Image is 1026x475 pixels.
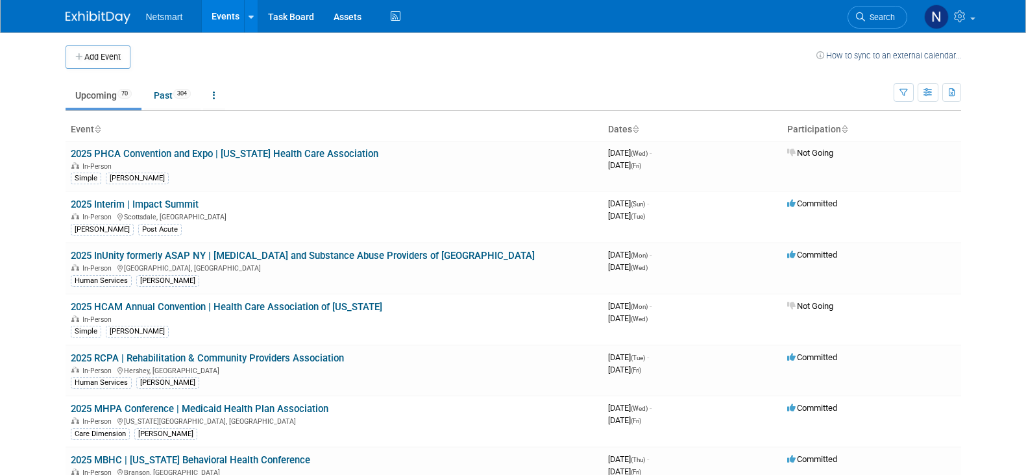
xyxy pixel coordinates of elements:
span: (Wed) [631,150,648,157]
span: [DATE] [608,454,649,464]
span: (Tue) [631,213,645,220]
div: Post Acute [138,224,182,236]
div: Care Dimension [71,428,130,440]
span: Committed [787,250,837,260]
a: 2025 MHPA Conference | Medicaid Health Plan Association [71,403,328,415]
span: In-Person [82,264,116,273]
span: In-Person [82,367,116,375]
span: - [650,250,652,260]
span: (Fri) [631,417,641,424]
span: - [647,352,649,362]
div: Simple [71,326,101,337]
div: Human Services [71,275,132,287]
a: 2025 InUnity formerly ASAP NY | [MEDICAL_DATA] and Substance Abuse Providers of [GEOGRAPHIC_DATA] [71,250,535,262]
span: (Sun) [631,201,645,208]
span: Committed [787,454,837,464]
span: - [650,301,652,311]
span: [DATE] [608,352,649,362]
span: [DATE] [608,211,645,221]
span: Netsmart [146,12,183,22]
span: [DATE] [608,160,641,170]
div: Simple [71,173,101,184]
span: [DATE] [608,313,648,323]
a: Search [848,6,907,29]
span: [DATE] [608,199,649,208]
img: In-Person Event [71,469,79,475]
span: (Mon) [631,303,648,310]
div: [PERSON_NAME] [136,377,199,389]
span: [DATE] [608,250,652,260]
span: [DATE] [608,415,641,425]
span: - [647,199,649,208]
div: Human Services [71,377,132,389]
span: 304 [173,89,191,99]
th: Participation [782,119,961,141]
a: How to sync to an external calendar... [816,51,961,60]
a: Sort by Start Date [632,124,639,134]
span: (Mon) [631,252,648,259]
a: 2025 HCAM Annual Convention | Health Care Association of [US_STATE] [71,301,382,313]
div: [GEOGRAPHIC_DATA], [GEOGRAPHIC_DATA] [71,262,598,273]
span: Committed [787,352,837,362]
span: (Thu) [631,456,645,463]
th: Dates [603,119,782,141]
span: In-Person [82,213,116,221]
a: Sort by Participation Type [841,124,848,134]
span: In-Person [82,162,116,171]
div: [US_STATE][GEOGRAPHIC_DATA], [GEOGRAPHIC_DATA] [71,415,598,426]
a: 2025 PHCA Convention and Expo | [US_STATE] Health Care Association [71,148,378,160]
span: [DATE] [608,262,648,272]
span: 70 [117,89,132,99]
span: [DATE] [608,301,652,311]
a: 2025 MBHC | [US_STATE] Behavioral Health Conference [71,454,310,466]
img: In-Person Event [71,162,79,169]
img: In-Person Event [71,417,79,424]
div: [PERSON_NAME] [136,275,199,287]
span: - [650,403,652,413]
span: (Wed) [631,264,648,271]
div: Hershey, [GEOGRAPHIC_DATA] [71,365,598,375]
span: (Fri) [631,367,641,374]
span: Not Going [787,148,833,158]
a: 2025 Interim | Impact Summit [71,199,199,210]
span: In-Person [82,315,116,324]
span: [DATE] [608,403,652,413]
a: Upcoming70 [66,83,141,108]
span: (Wed) [631,405,648,412]
span: [DATE] [608,365,641,374]
img: ExhibitDay [66,11,130,24]
div: [PERSON_NAME] [106,173,169,184]
span: (Fri) [631,162,641,169]
img: In-Person Event [71,213,79,219]
a: Sort by Event Name [94,124,101,134]
img: In-Person Event [71,367,79,373]
div: Scottsdale, [GEOGRAPHIC_DATA] [71,211,598,221]
div: [PERSON_NAME] [134,428,197,440]
span: In-Person [82,417,116,426]
div: [PERSON_NAME] [71,224,134,236]
a: Past304 [144,83,201,108]
span: Not Going [787,301,833,311]
button: Add Event [66,45,130,69]
img: Nina Finn [924,5,949,29]
span: [DATE] [608,148,652,158]
span: Committed [787,403,837,413]
span: - [650,148,652,158]
span: (Tue) [631,354,645,361]
img: In-Person Event [71,315,79,322]
div: [PERSON_NAME] [106,326,169,337]
span: (Wed) [631,315,648,323]
span: Search [865,12,895,22]
a: 2025 RCPA | Rehabilitation & Community Providers Association [71,352,344,364]
span: Committed [787,199,837,208]
span: - [647,454,649,464]
img: In-Person Event [71,264,79,271]
th: Event [66,119,603,141]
